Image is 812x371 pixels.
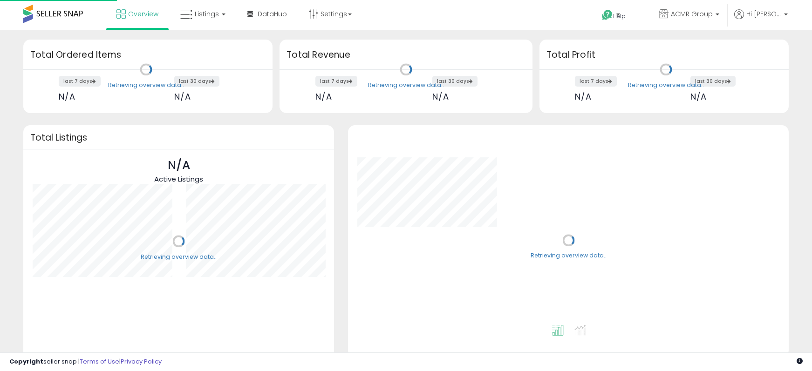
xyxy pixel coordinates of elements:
[746,9,781,19] span: Hi [PERSON_NAME]
[368,81,444,89] div: Retrieving overview data..
[628,81,704,89] div: Retrieving overview data..
[258,9,287,19] span: DataHub
[9,358,162,366] div: seller snap | |
[108,81,184,89] div: Retrieving overview data..
[601,9,613,21] i: Get Help
[195,9,219,19] span: Listings
[671,9,713,19] span: ACMR Group
[128,9,158,19] span: Overview
[594,2,644,30] a: Help
[141,253,217,261] div: Retrieving overview data..
[9,357,43,366] strong: Copyright
[531,252,607,260] div: Retrieving overview data..
[613,12,626,20] span: Help
[734,9,788,30] a: Hi [PERSON_NAME]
